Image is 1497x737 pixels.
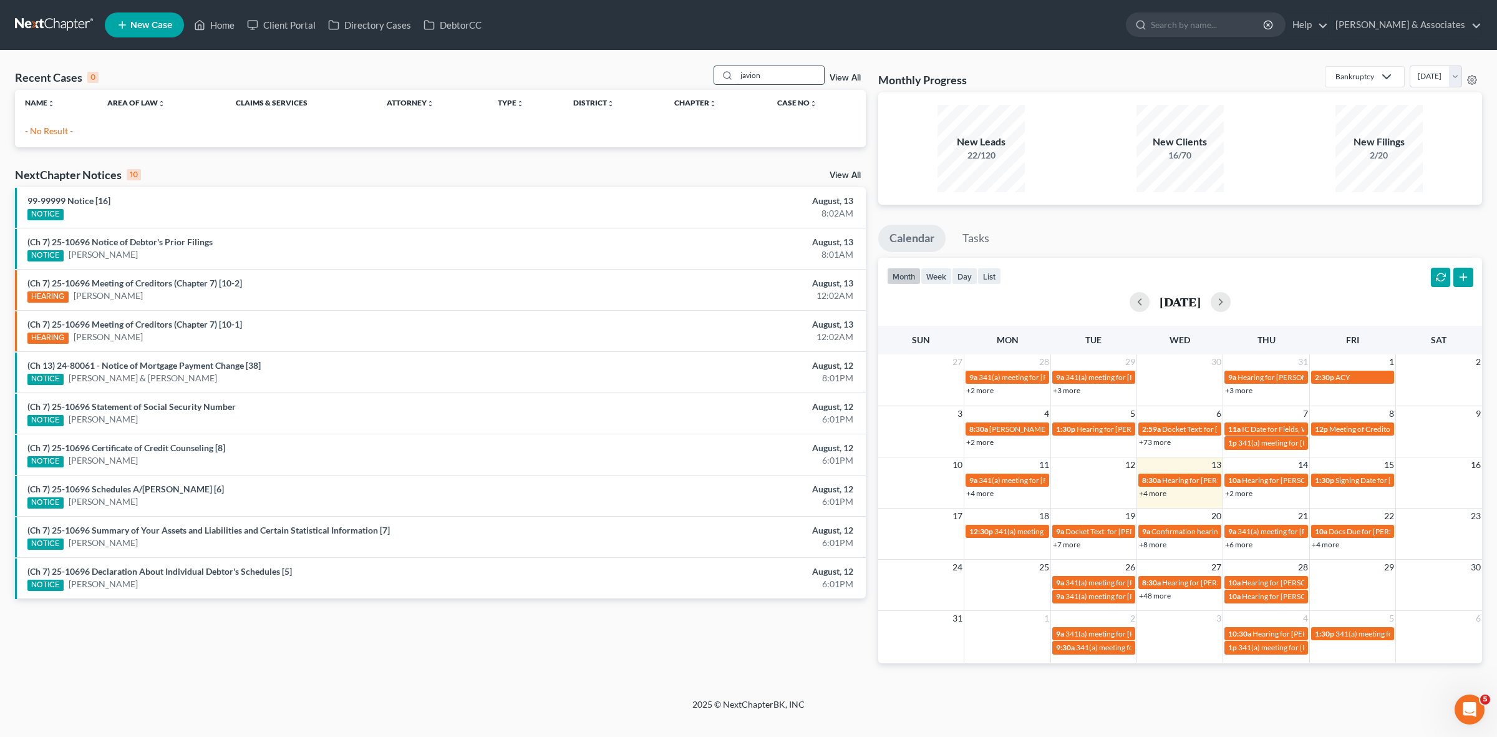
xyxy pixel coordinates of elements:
[1129,406,1136,421] span: 5
[1228,578,1241,587] span: 10a
[1210,560,1223,575] span: 27
[1043,406,1050,421] span: 4
[1383,509,1395,524] span: 22
[1043,611,1050,626] span: 1
[417,14,488,36] a: DebtorCC
[586,578,853,590] div: 6:01PM
[1151,527,1382,536] span: Confirmation hearing for Dually [PERSON_NAME] & [PERSON_NAME]
[1312,540,1339,549] a: +4 more
[977,268,1001,285] button: list
[1470,560,1482,575] span: 30
[1228,643,1237,652] span: 1p
[951,225,1000,252] a: Tasks
[1210,354,1223,369] span: 30
[1056,527,1064,536] span: 9a
[27,278,242,288] a: (Ch 7) 25-10696 Meeting of Creditors (Chapter 7) [10-2]
[15,167,141,182] div: NextChapter Notices
[1388,611,1395,626] span: 5
[226,90,377,115] th: Claims & Services
[69,248,138,261] a: [PERSON_NAME]
[1455,695,1485,725] iframe: Intercom live chat
[1038,509,1050,524] span: 18
[1124,354,1136,369] span: 29
[1065,578,1186,587] span: 341(a) meeting for [PERSON_NAME]
[878,225,946,252] a: Calendar
[586,277,853,290] div: August, 13
[1129,611,1136,626] span: 2
[498,98,524,107] a: Typeunfold_more
[1315,476,1334,485] span: 1:30p
[777,98,817,107] a: Case Nounfold_more
[969,424,988,434] span: 8:30a
[1335,149,1423,162] div: 2/20
[951,354,964,369] span: 27
[1228,629,1251,638] span: 10:30a
[586,537,853,549] div: 6:01PM
[586,290,853,302] div: 12:02AM
[674,98,717,107] a: Chapterunfold_more
[1242,578,1339,587] span: Hearing for [PERSON_NAME]
[586,331,853,343] div: 12:02AM
[1242,476,1339,485] span: Hearing for [PERSON_NAME]
[1065,629,1186,638] span: 341(a) meeting for [PERSON_NAME]
[69,537,138,549] a: [PERSON_NAME]
[1238,527,1358,536] span: 341(a) meeting for [PERSON_NAME]
[1475,611,1482,626] span: 6
[1302,611,1309,626] span: 4
[1038,560,1050,575] span: 25
[1225,489,1252,498] a: +2 more
[937,135,1025,149] div: New Leads
[1297,457,1309,472] span: 14
[969,373,977,382] span: 9a
[516,100,524,107] i: unfold_more
[393,698,1104,721] div: 2025 © NextChapterBK, INC
[1065,592,1186,601] span: 341(a) meeting for [PERSON_NAME]
[586,248,853,261] div: 8:01AM
[586,413,853,426] div: 6:01PM
[1085,334,1102,345] span: Tue
[1335,629,1456,638] span: 341(a) meeting for [PERSON_NAME]
[25,125,856,137] p: - No Result -
[607,100,614,107] i: unfold_more
[1056,578,1064,587] span: 9a
[1210,509,1223,524] span: 20
[27,333,69,344] div: HEARING
[69,372,217,384] a: [PERSON_NAME] & [PERSON_NAME]
[1139,591,1171,600] a: +48 more
[1225,386,1252,395] a: +3 more
[27,195,110,206] a: 99-99999 Notice [16]
[1142,424,1161,434] span: 2:59a
[1142,476,1161,485] span: 8:30a
[1388,406,1395,421] span: 8
[1346,334,1359,345] span: Fri
[74,290,143,302] a: [PERSON_NAME]
[1335,135,1423,149] div: New Filings
[1252,629,1350,638] span: Hearing for [PERSON_NAME]
[1228,424,1241,434] span: 11a
[709,100,717,107] i: unfold_more
[810,100,817,107] i: unfold_more
[27,401,236,412] a: (Ch 7) 25-10696 Statement of Social Security Number
[1329,14,1481,36] a: [PERSON_NAME] & Associates
[27,415,64,426] div: NOTICE
[1228,527,1236,536] span: 9a
[1142,527,1150,536] span: 9a
[1335,71,1374,82] div: Bankruptcy
[969,476,977,485] span: 9a
[921,268,952,285] button: week
[586,565,853,578] div: August, 12
[979,476,1099,485] span: 341(a) meeting for [PERSON_NAME]
[586,195,853,207] div: August, 13
[1076,643,1196,652] span: 341(a) meeting for [PERSON_NAME]
[586,454,853,467] div: 6:01PM
[1162,424,1340,434] span: Docket Text: for [PERSON_NAME] & [PERSON_NAME]
[1480,695,1490,705] span: 5
[1383,560,1395,575] span: 29
[1056,629,1064,638] span: 9a
[1142,578,1161,587] span: 8:30a
[979,373,1165,382] span: 341(a) meeting for [PERSON_NAME] & [PERSON_NAME]
[912,334,930,345] span: Sun
[69,578,138,590] a: [PERSON_NAME]
[937,149,1025,162] div: 22/120
[586,207,853,220] div: 8:02AM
